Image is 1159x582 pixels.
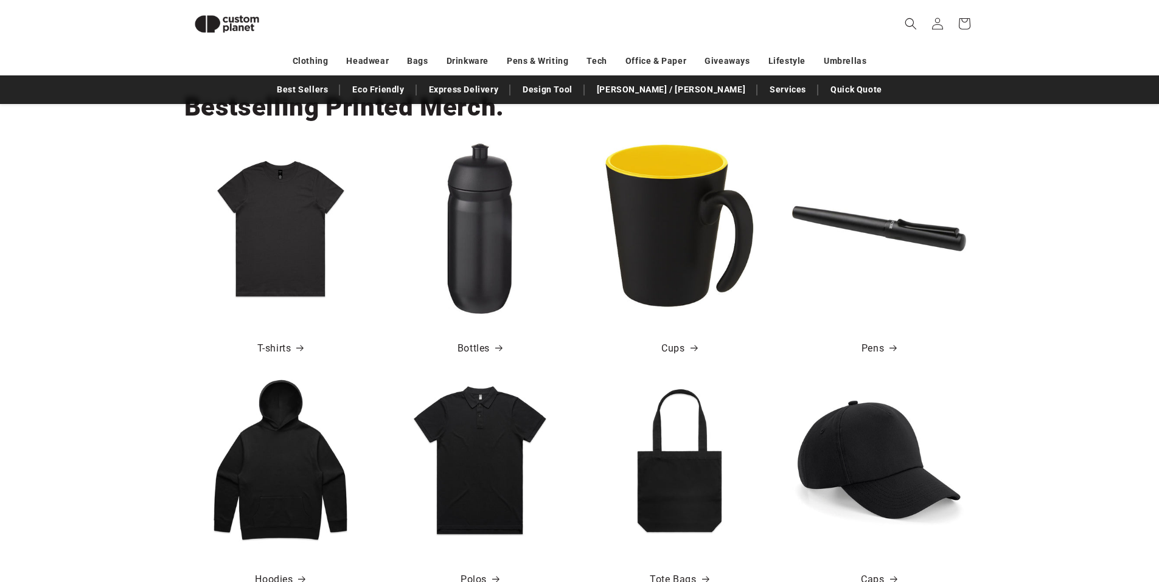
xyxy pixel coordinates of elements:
a: Services [764,79,812,100]
a: Office & Paper [625,50,686,72]
a: T-shirts [257,340,304,358]
a: Quick Quote [824,79,888,100]
a: Express Delivery [423,79,505,100]
a: Umbrellas [824,50,866,72]
iframe: Chat Widget [956,451,1159,582]
a: Bags [407,50,428,72]
h2: Bestselling Printed Merch. [184,91,504,123]
img: HydroFlex™ 500 ml squeezy sport bottle [393,142,567,316]
a: Design Tool [517,79,579,100]
summary: Search [897,10,924,37]
a: Pens [861,340,896,358]
img: Oli 360 ml ceramic mug with handle [593,142,767,316]
a: Drinkware [447,50,489,72]
a: Bottles [458,340,502,358]
a: Headwear [346,50,389,72]
a: Pens & Writing [507,50,568,72]
a: Lifestyle [768,50,806,72]
a: Tech [586,50,607,72]
a: Best Sellers [271,79,334,100]
a: [PERSON_NAME] / [PERSON_NAME] [591,79,751,100]
a: Cups [661,340,697,358]
a: Eco Friendly [346,79,410,100]
img: Custom Planet [184,5,270,43]
a: Giveaways [705,50,750,72]
a: Clothing [293,50,329,72]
